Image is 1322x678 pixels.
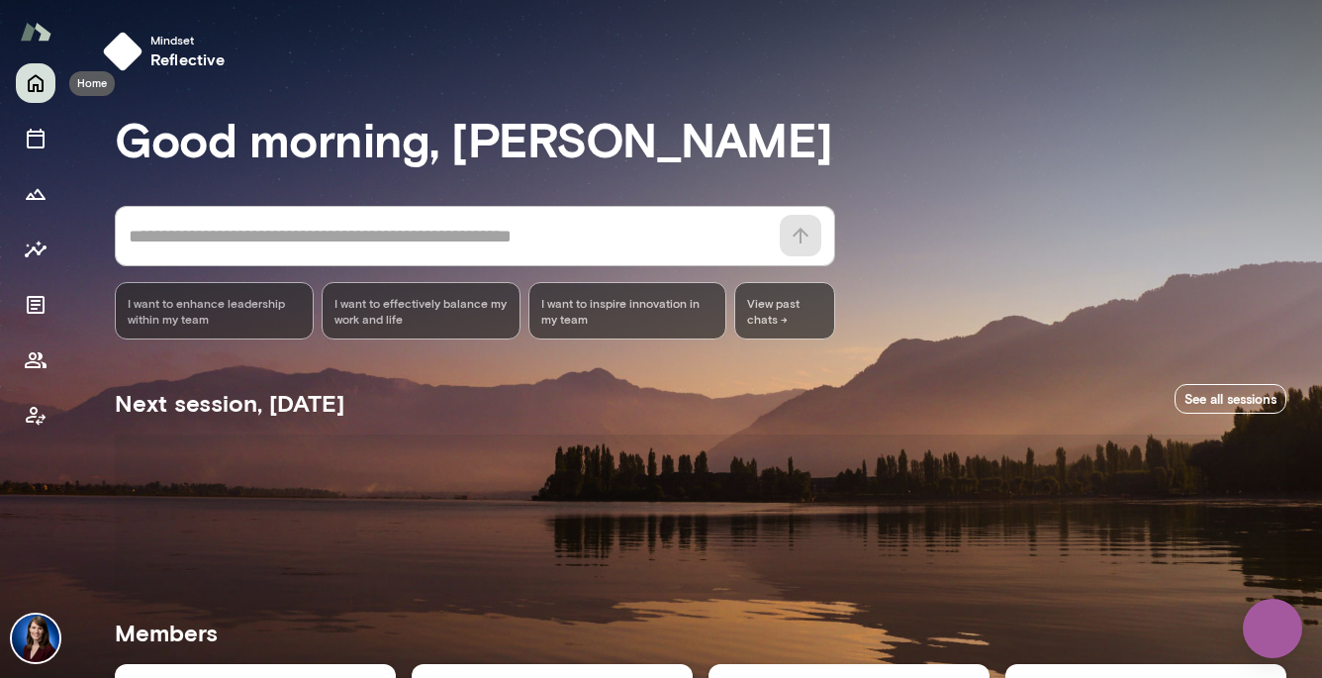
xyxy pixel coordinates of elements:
a: See all sessions [1175,384,1286,415]
button: Home [16,63,55,103]
div: I want to inspire innovation in my team [528,282,727,339]
span: I want to effectively balance my work and life [334,295,508,327]
button: Mindsetreflective [95,24,241,79]
h6: reflective [150,48,226,71]
span: Mindset [150,32,226,48]
div: I want to effectively balance my work and life [322,282,520,339]
span: I want to inspire innovation in my team [541,295,714,327]
button: Members [16,340,55,380]
button: Sessions [16,119,55,158]
img: mindset [103,32,142,71]
button: Documents [16,285,55,325]
button: Client app [16,396,55,436]
img: Mento [20,13,51,50]
h5: Members [115,617,1286,648]
h5: Next session, [DATE] [115,387,344,419]
img: Julie Rollauer [12,615,59,662]
span: View past chats -> [734,282,835,339]
span: I want to enhance leadership within my team [128,295,301,327]
h3: Good morning, [PERSON_NAME] [115,111,1286,166]
button: Growth Plan [16,174,55,214]
div: Home [69,71,115,96]
div: I want to enhance leadership within my team [115,282,314,339]
button: Insights [16,230,55,269]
